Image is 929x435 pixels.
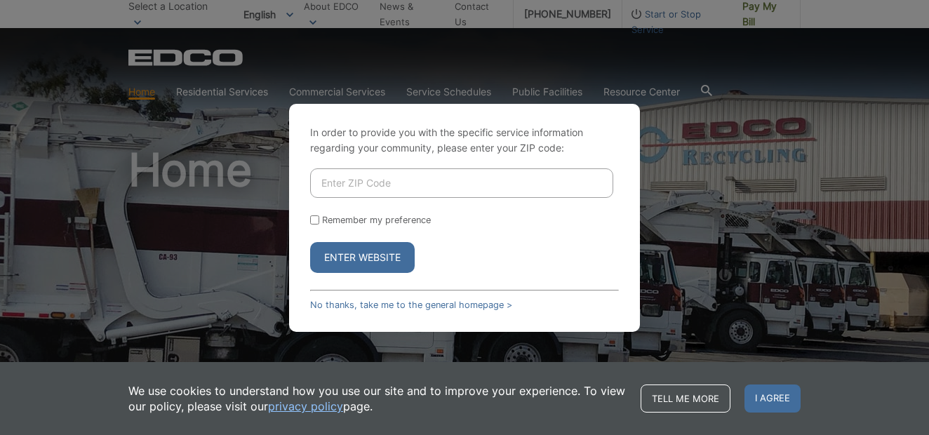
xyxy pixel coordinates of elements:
[128,383,627,414] p: We use cookies to understand how you use our site and to improve your experience. To view our pol...
[310,242,415,273] button: Enter Website
[310,125,619,156] p: In order to provide you with the specific service information regarding your community, please en...
[268,399,343,414] a: privacy policy
[641,384,730,413] a: Tell me more
[310,168,613,198] input: Enter ZIP Code
[310,300,512,310] a: No thanks, take me to the general homepage >
[322,215,431,225] label: Remember my preference
[744,384,801,413] span: I agree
